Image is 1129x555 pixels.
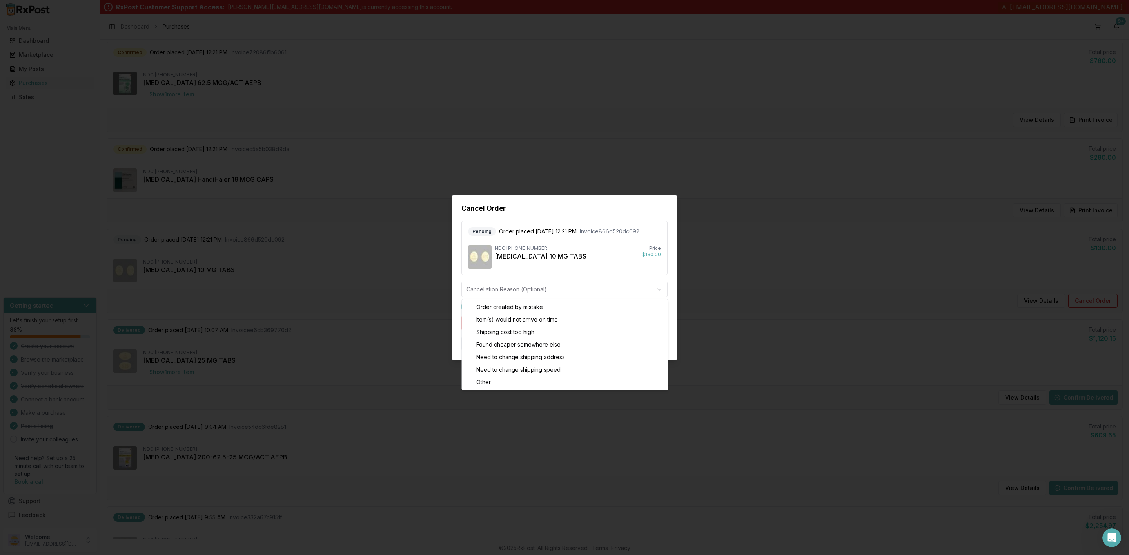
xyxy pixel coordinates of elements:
[476,366,561,374] span: Need to change shipping speed
[476,353,565,361] span: Need to change shipping address
[476,303,543,311] span: Order created by mistake
[476,328,534,336] span: Shipping cost too high
[476,316,558,324] span: Item(s) would not arrive on time
[1102,528,1121,547] iframe: Intercom live chat
[476,341,561,349] span: Found cheaper somewhere else
[476,378,491,386] span: Other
